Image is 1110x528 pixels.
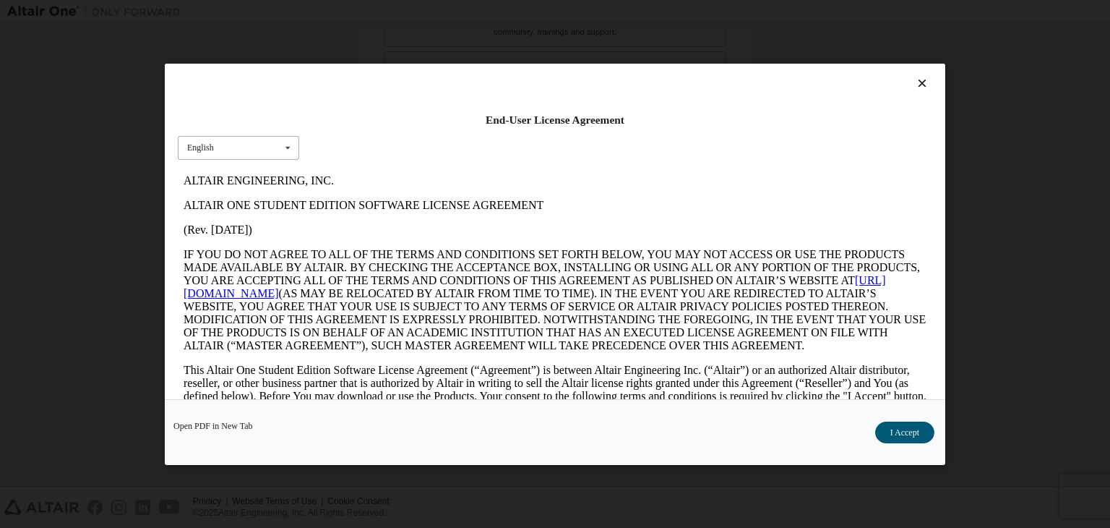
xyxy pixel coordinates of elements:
[6,106,708,131] a: [URL][DOMAIN_NAME]
[187,143,214,152] div: English
[6,80,749,184] p: IF YOU DO NOT AGREE TO ALL OF THE TERMS AND CONDITIONS SET FORTH BELOW, YOU MAY NOT ACCESS OR USE...
[178,113,932,127] div: End-User License Agreement
[6,30,749,43] p: ALTAIR ONE STUDENT EDITION SOFTWARE LICENSE AGREEMENT
[173,422,253,430] a: Open PDF in New Tab
[6,195,749,247] p: This Altair One Student Edition Software License Agreement (“Agreement”) is between Altair Engine...
[6,55,749,68] p: (Rev. [DATE])
[6,6,749,19] p: ALTAIR ENGINEERING, INC.
[875,422,934,443] button: I Accept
